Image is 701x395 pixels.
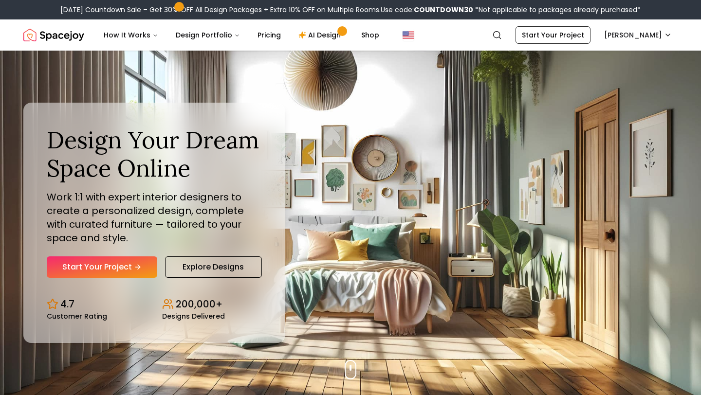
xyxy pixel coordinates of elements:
[403,29,414,41] img: United States
[23,25,84,45] a: Spacejoy
[23,19,678,51] nav: Global
[47,256,157,278] a: Start Your Project
[250,25,289,45] a: Pricing
[47,313,107,320] small: Customer Rating
[47,190,262,245] p: Work 1:1 with expert interior designers to create a personalized design, complete with curated fu...
[165,256,262,278] a: Explore Designs
[162,313,225,320] small: Designs Delivered
[60,297,74,311] p: 4.7
[23,25,84,45] img: Spacejoy Logo
[168,25,248,45] button: Design Portfolio
[516,26,590,44] a: Start Your Project
[47,126,262,182] h1: Design Your Dream Space Online
[353,25,387,45] a: Shop
[291,25,351,45] a: AI Design
[176,297,222,311] p: 200,000+
[381,5,473,15] span: Use code:
[47,289,262,320] div: Design stats
[473,5,641,15] span: *Not applicable to packages already purchased*
[414,5,473,15] b: COUNTDOWN30
[96,25,166,45] button: How It Works
[598,26,678,44] button: [PERSON_NAME]
[60,5,641,15] div: [DATE] Countdown Sale – Get 30% OFF All Design Packages + Extra 10% OFF on Multiple Rooms.
[96,25,387,45] nav: Main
